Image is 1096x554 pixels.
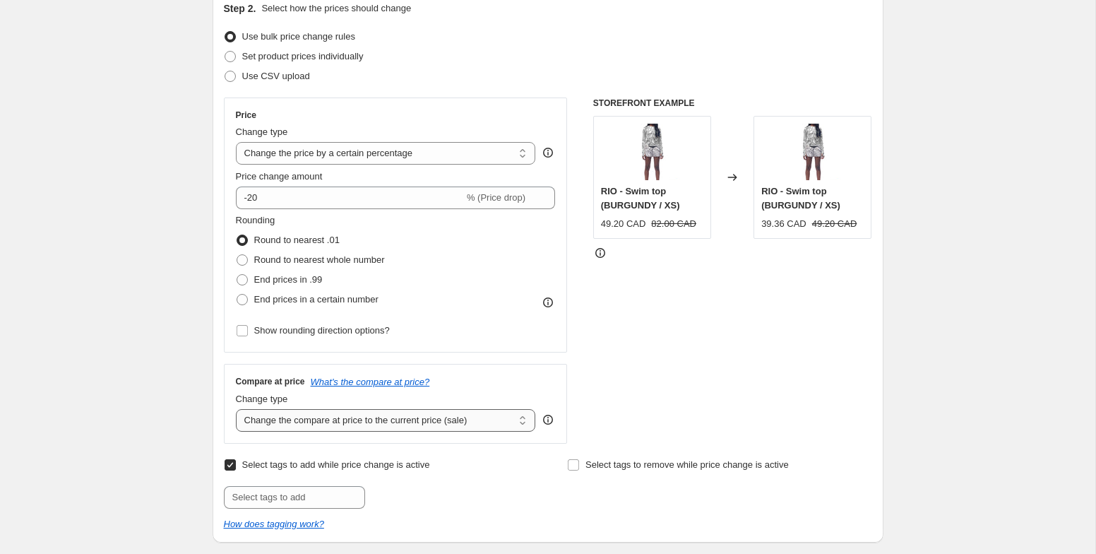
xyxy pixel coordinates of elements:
[236,376,305,387] h3: Compare at price
[761,186,840,211] span: RIO - Swim top (BURGUNDY / XS)
[541,413,555,427] div: help
[242,71,310,81] span: Use CSV upload
[236,215,275,225] span: Rounding
[254,294,379,305] span: End prices in a certain number
[254,254,385,265] span: Round to nearest whole number
[624,124,680,180] img: S25T0047_27308_A_1-ICON_25eb9c87-9557-4ece-98bf-d71177c1d49d_80x.jpg
[224,486,365,509] input: Select tags to add
[601,186,680,211] span: RIO - Swim top (BURGUNDY / XS)
[224,1,256,16] h2: Step 2.
[254,235,340,245] span: Round to nearest .01
[254,274,323,285] span: End prices in .99
[601,217,646,231] div: 49.20 CAD
[467,192,525,203] span: % (Price drop)
[812,217,857,231] strike: 49.20 CAD
[224,519,324,529] a: How does tagging work?
[261,1,411,16] p: Select how the prices should change
[593,98,872,109] h6: STOREFRONT EXAMPLE
[242,51,364,61] span: Set product prices individually
[236,187,464,209] input: -15
[254,325,390,336] span: Show rounding direction options?
[761,217,806,231] div: 39.36 CAD
[242,31,355,42] span: Use bulk price change rules
[242,459,430,470] span: Select tags to add while price change is active
[585,459,789,470] span: Select tags to remove while price change is active
[236,126,288,137] span: Change type
[651,217,696,231] strike: 82.00 CAD
[541,146,555,160] div: help
[311,377,430,387] button: What's the compare at price?
[236,171,323,182] span: Price change amount
[236,110,256,121] h3: Price
[236,394,288,404] span: Change type
[785,124,841,180] img: S25T0047_27308_A_1-ICON_25eb9c87-9557-4ece-98bf-d71177c1d49d_80x.jpg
